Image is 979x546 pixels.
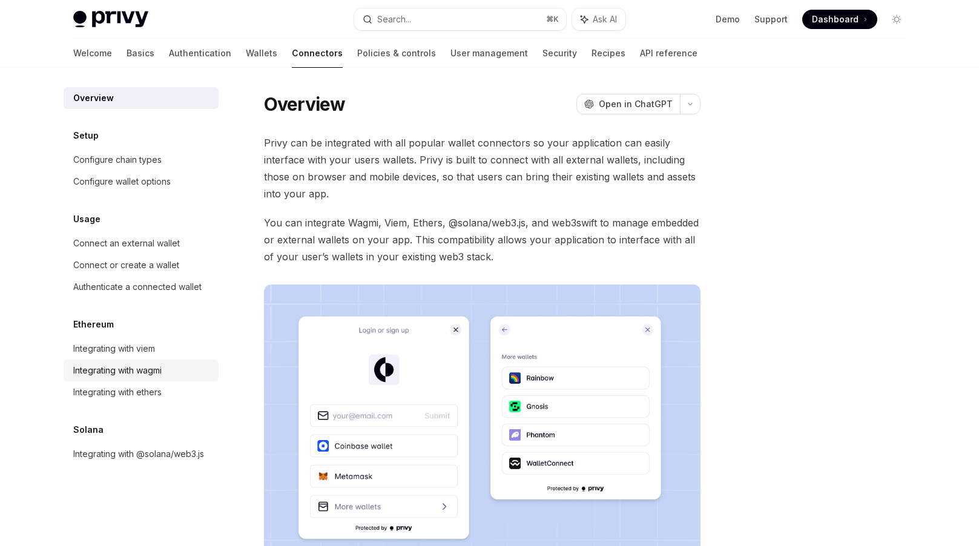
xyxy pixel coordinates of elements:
[73,153,162,167] div: Configure chain types
[127,39,154,68] a: Basics
[354,8,566,30] button: Search...⌘K
[73,385,162,400] div: Integrating with ethers
[377,12,411,27] div: Search...
[716,13,740,25] a: Demo
[73,212,101,226] h5: Usage
[357,39,436,68] a: Policies & controls
[64,443,219,465] a: Integrating with @solana/web3.js
[599,98,673,110] span: Open in ChatGPT
[73,280,202,294] div: Authenticate a connected wallet
[64,171,219,192] a: Configure wallet options
[64,232,219,254] a: Connect an external wallet
[264,214,700,265] span: You can integrate Wagmi, Viem, Ethers, @solana/web3.js, and web3swift to manage embedded or exter...
[169,39,231,68] a: Authentication
[73,128,99,143] h5: Setup
[264,93,346,115] h1: Overview
[73,258,179,272] div: Connect or create a wallet
[64,149,219,171] a: Configure chain types
[64,254,219,276] a: Connect or create a wallet
[73,317,114,332] h5: Ethereum
[450,39,528,68] a: User management
[802,10,877,29] a: Dashboard
[73,174,171,189] div: Configure wallet options
[73,11,148,28] img: light logo
[542,39,577,68] a: Security
[64,276,219,298] a: Authenticate a connected wallet
[64,360,219,381] a: Integrating with wagmi
[576,94,680,114] button: Open in ChatGPT
[73,341,155,356] div: Integrating with viem
[887,10,906,29] button: Toggle dark mode
[592,39,625,68] a: Recipes
[264,134,700,202] span: Privy can be integrated with all popular wallet connectors so your application can easily interfa...
[640,39,697,68] a: API reference
[292,39,343,68] a: Connectors
[64,338,219,360] a: Integrating with viem
[73,91,114,105] div: Overview
[64,381,219,403] a: Integrating with ethers
[246,39,277,68] a: Wallets
[73,363,162,378] div: Integrating with wagmi
[572,8,625,30] button: Ask AI
[73,423,104,437] h5: Solana
[73,236,180,251] div: Connect an external wallet
[754,13,788,25] a: Support
[73,39,112,68] a: Welcome
[64,87,219,109] a: Overview
[546,15,559,24] span: ⌘ K
[812,13,859,25] span: Dashboard
[593,13,617,25] span: Ask AI
[73,447,204,461] div: Integrating with @solana/web3.js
